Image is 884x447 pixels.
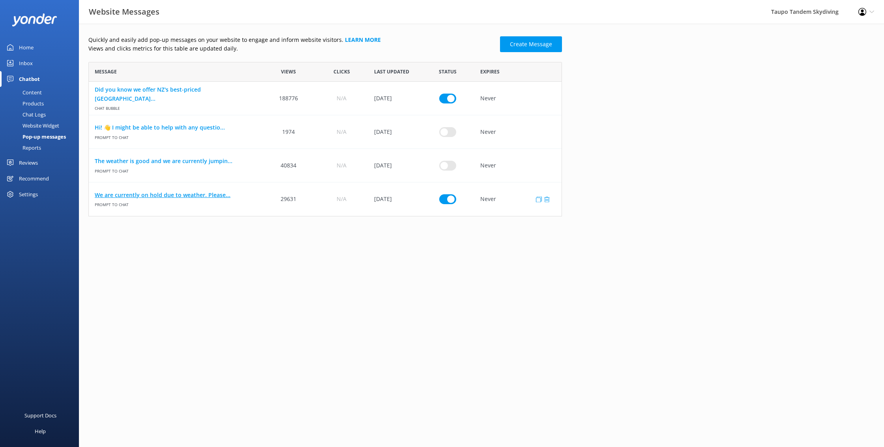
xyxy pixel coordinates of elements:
img: yonder-white-logo.png [12,13,57,26]
span: Status [439,68,457,75]
div: Never [474,115,562,149]
div: Never [474,82,562,115]
div: Help [35,423,46,439]
div: Home [19,39,34,55]
a: The weather is good and we are currently jumpin... [95,157,256,165]
div: 07 May 2025 [368,115,421,149]
a: Pop-up messages [5,131,79,142]
span: Expires [480,68,500,75]
span: Message [95,68,117,75]
div: Reviews [19,155,38,171]
div: 188776 [262,82,315,115]
span: Prompt to Chat [95,199,256,208]
div: Never [474,149,562,182]
p: Quickly and easily add pop-up messages on your website to engage and inform website visitors. [88,36,495,44]
a: Website Widget [5,120,79,131]
div: 02 Oct 2025 [368,149,421,182]
p: Views and clicks metrics for this table are updated daily. [88,44,495,53]
div: row [88,115,562,149]
div: Chat Logs [5,109,46,120]
span: N/A [337,195,346,203]
div: Website Widget [5,120,59,131]
div: grid [88,82,562,216]
a: Products [5,98,79,109]
div: 40834 [262,149,315,182]
a: Create Message [500,36,562,52]
a: Chat Logs [5,109,79,120]
div: Support Docs [24,408,56,423]
span: Clicks [333,68,350,75]
div: Chatbot [19,71,40,87]
span: Views [281,68,296,75]
div: Inbox [19,55,33,71]
a: We are currently on hold due to weather. Please... [95,191,256,199]
div: 29631 [262,182,315,216]
div: Products [5,98,44,109]
div: Never [474,182,562,216]
span: Last updated [374,68,409,75]
div: 30 Jan 2025 [368,82,421,115]
span: Prompt to Chat [95,165,256,174]
div: row [88,149,562,182]
div: Reports [5,142,41,153]
a: Did you know we offer NZ's best-priced [GEOGRAPHIC_DATA]... [95,85,256,103]
a: Hi! 👋 I might be able to help with any questio... [95,123,256,132]
a: Learn more [345,36,381,43]
div: Content [5,87,42,98]
div: Recommend [19,171,49,186]
a: Content [5,87,79,98]
span: N/A [337,94,346,103]
div: Settings [19,186,38,202]
div: Pop-up messages [5,131,66,142]
a: Reports [5,142,79,153]
div: row [88,182,562,216]
div: row [88,82,562,115]
div: 03 Oct 2025 [368,182,421,216]
span: Prompt to Chat [95,132,256,140]
h3: Website Messages [89,6,159,18]
span: Chat bubble [95,103,256,111]
span: N/A [337,161,346,170]
div: 1974 [262,115,315,149]
span: N/A [337,128,346,136]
